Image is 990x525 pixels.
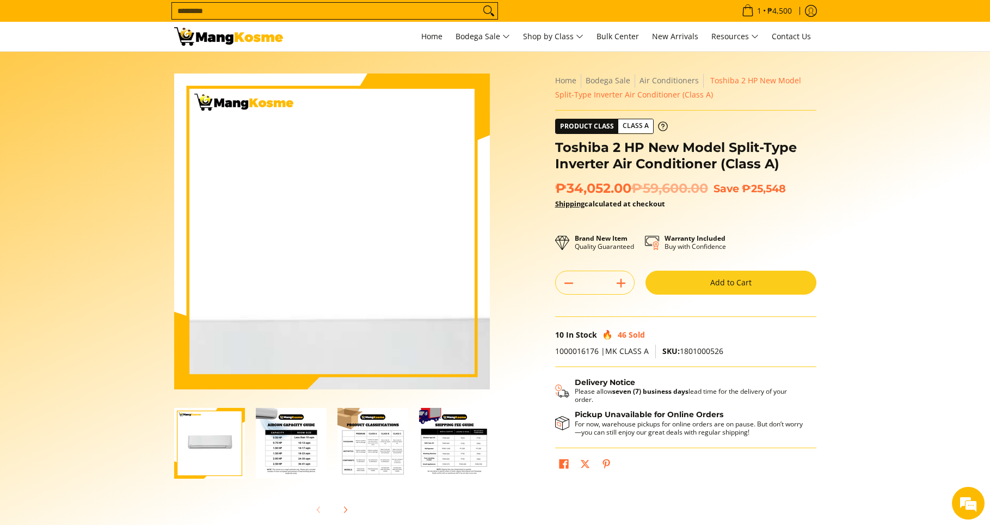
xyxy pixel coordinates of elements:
[575,410,723,419] strong: Pickup Unavailable for Online Orders
[714,182,739,195] span: Save
[711,30,759,44] span: Resources
[618,329,626,340] span: 46
[555,75,801,100] span: Toshiba 2 HP New Model Split-Type Inverter Air Conditioner (Class A)
[480,3,497,19] button: Search
[555,75,576,86] a: Home
[639,75,699,86] a: Air Conditioners
[577,456,593,475] a: Post on X
[575,387,805,404] p: Please allow lead time for the delivery of your order.
[555,119,668,134] a: Product Class Class A
[555,329,564,340] span: 10
[599,456,614,475] a: Pin on Pinterest
[586,75,630,86] a: Bodega Sale
[591,22,644,51] a: Bulk Center
[739,5,795,17] span: •
[555,180,708,197] span: ₱34,052.00
[662,346,723,356] span: 1801000526
[618,119,653,133] span: Class A
[416,22,448,51] a: Home
[174,27,283,46] img: Toshiba Split-Type Inverter Hi-Wall 2HP Aircon (Class A) l Mang Kosme
[575,234,628,243] strong: Brand New Item
[419,408,490,479] img: mang-kosme-shipping-fee-guide-infographic
[456,30,510,44] span: Bodega Sale
[575,234,634,251] p: Quality Guaranteed
[555,378,805,404] button: Shipping & Delivery
[450,22,515,51] a: Bodega Sale
[256,408,327,479] img: Toshiba 2 HP New Model Split-Type Inverter Air Conditioner (Class A)-2
[662,346,680,356] span: SKU:
[665,234,725,243] strong: Warranty Included
[555,199,665,209] strong: calculated at checkout
[556,274,582,292] button: Subtract
[755,7,763,15] span: 1
[555,139,816,172] h1: Toshiba 2 HP New Model Split-Type Inverter Air Conditioner (Class A)
[174,74,490,389] img: Toshiba 2 HP New Model Split-Type Inverter Air Conditioner (Class A)
[629,329,645,340] span: Sold
[766,7,794,15] span: ₱4,500
[766,22,816,51] a: Contact Us
[523,30,583,44] span: Shop by Class
[631,180,708,197] del: ₱59,600.00
[421,31,442,41] span: Home
[597,31,639,41] span: Bulk Center
[174,408,245,479] img: Toshiba 2 HP New Model Split-Type Inverter Air Conditioner (Class A)-1
[645,271,816,295] button: Add to Cart
[706,22,764,51] a: Resources
[665,234,726,251] p: Buy with Confidence
[772,31,811,41] span: Contact Us
[652,31,698,41] span: New Arrivals
[333,498,357,522] button: Next
[566,329,597,340] span: In Stock
[518,22,589,51] a: Shop by Class
[555,74,816,102] nav: Breadcrumbs
[647,22,704,51] a: New Arrivals
[575,377,635,387] strong: Delivery Notice
[294,22,816,51] nav: Main Menu
[575,420,805,436] p: For now, warehouse pickups for online orders are on pause. But don’t worry—you can still enjoy ou...
[337,408,408,479] img: Toshiba 2 HP New Model Split-Type Inverter Air Conditioner (Class A)-3
[556,119,618,133] span: Product Class
[555,199,585,209] a: Shipping
[555,346,649,356] span: 1000016176 |MK CLASS A
[556,456,571,475] a: Share on Facebook
[608,274,634,292] button: Add
[742,182,786,195] span: ₱25,548
[612,387,688,396] strong: seven (7) business days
